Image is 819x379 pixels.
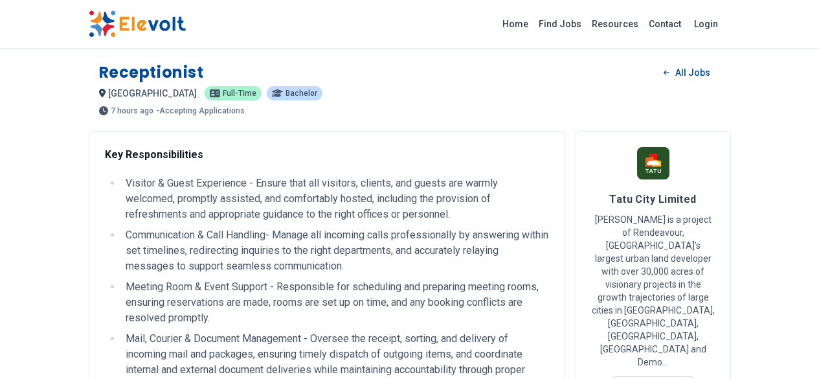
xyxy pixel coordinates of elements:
[587,14,644,34] a: Resources
[644,14,686,34] a: Contact
[89,10,186,38] img: Elevolt
[637,147,669,179] img: Tatu City Limited
[122,227,549,274] li: Communication & Call Handling- Manage all incoming calls professionally by answering within set t...
[122,176,549,222] li: Visitor & Guest Experience - Ensure that all visitors, clients, and guests are warmly welcomed, p...
[592,213,715,369] p: [PERSON_NAME] is a project of Rendeavour, [GEOGRAPHIC_DATA]’s largest urban land developer with o...
[108,88,197,98] span: [GEOGRAPHIC_DATA]
[99,62,204,83] h1: Receptionist
[686,11,726,37] a: Login
[609,193,697,205] span: Tatu City Limited
[653,63,720,82] a: All Jobs
[286,89,317,97] span: Bachelor
[223,89,256,97] span: Full-time
[111,107,153,115] span: 7 hours ago
[533,14,587,34] a: Find Jobs
[497,14,533,34] a: Home
[105,148,203,161] strong: Key Responsibilities
[156,107,245,115] p: - Accepting Applications
[122,279,549,326] li: Meeting Room & Event Support - Responsible for scheduling and preparing meeting rooms, ensuring r...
